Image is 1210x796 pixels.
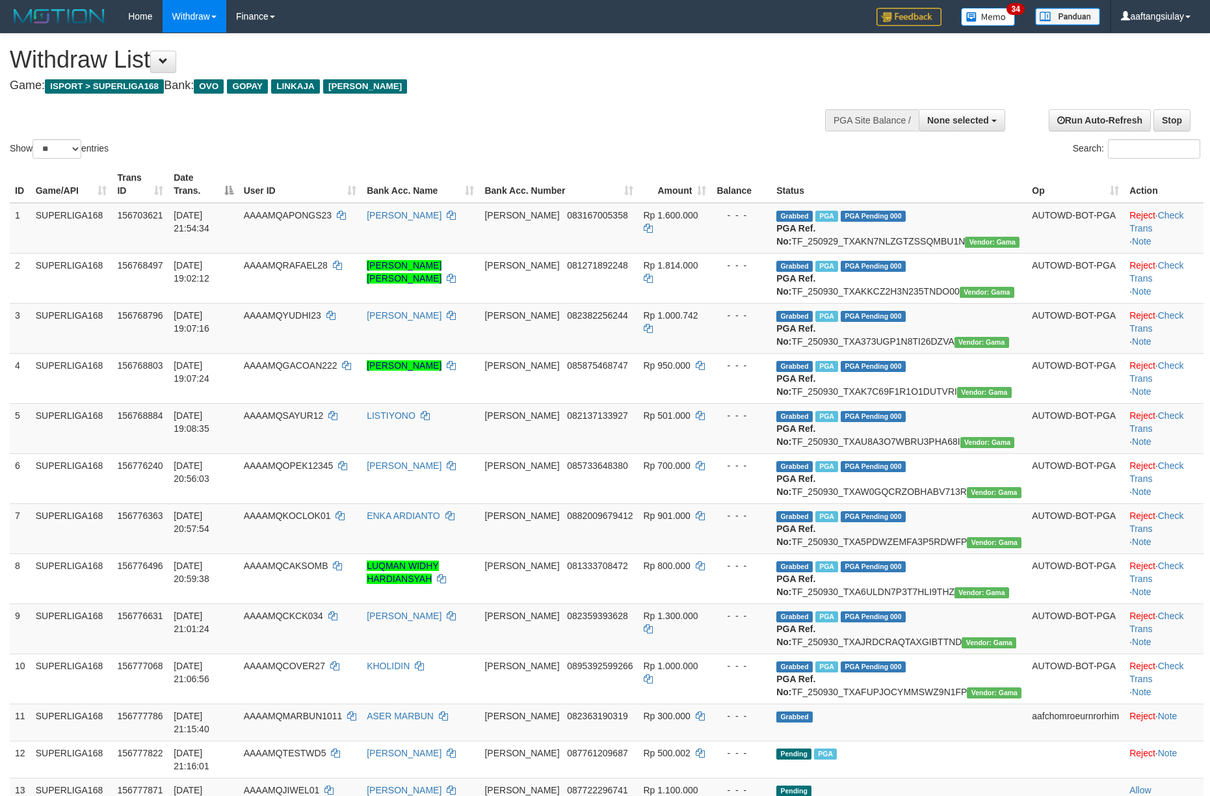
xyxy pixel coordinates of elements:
td: · · [1124,203,1203,254]
label: Search: [1073,139,1200,159]
td: AUTOWD-BOT-PGA [1027,203,1124,254]
td: · [1124,704,1203,741]
span: [PERSON_NAME] [484,611,559,621]
span: Copy 081271892248 to clipboard [567,260,627,271]
span: Marked by aafsoumeymey [815,361,838,372]
span: Vendor URL: https://trx31.1velocity.biz [967,687,1021,698]
a: KHOLIDIN [367,661,410,671]
td: 4 [10,353,31,403]
td: SUPERLIGA168 [31,353,112,403]
span: PGA Pending [841,311,906,322]
a: Note [1132,236,1151,246]
span: Copy 0882009679412 to clipboard [567,511,633,521]
a: Check Trans [1129,460,1183,484]
a: LUQMAN WIDHY HARDIANSYAH [367,561,438,584]
span: Grabbed [776,361,813,372]
span: 34 [1006,3,1024,15]
td: AUTOWD-BOT-PGA [1027,604,1124,654]
span: Rp 1.600.000 [644,210,698,220]
span: Rp 300.000 [644,711,690,721]
th: Date Trans.: activate to sort column descending [168,166,239,203]
a: [PERSON_NAME] [367,785,441,795]
td: SUPERLIGA168 [31,553,112,604]
td: SUPERLIGA168 [31,453,112,503]
span: Vendor URL: https://trx31.1velocity.biz [957,387,1012,398]
td: SUPERLIGA168 [31,604,112,654]
td: AUTOWD-BOT-PGA [1027,503,1124,553]
a: [PERSON_NAME] [367,460,441,471]
b: PGA Ref. No: [776,674,815,697]
td: · · [1124,453,1203,503]
span: AAAAMQOPEK12345 [244,460,334,471]
span: [DATE] 21:15:40 [174,711,209,734]
span: Vendor URL: https://trx31.1velocity.biz [967,537,1021,548]
img: Feedback.jpg [876,8,941,26]
span: LINKAJA [271,79,320,94]
h4: Game: Bank: [10,79,794,92]
a: Reject [1129,561,1155,571]
b: PGA Ref. No: [776,524,815,547]
span: AAAAMQMARBUN1011 [244,711,343,721]
td: 9 [10,604,31,654]
input: Search: [1108,139,1200,159]
b: PGA Ref. No: [776,473,815,497]
a: LISTIYONO [367,410,415,421]
td: SUPERLIGA168 [31,654,112,704]
label: Show entries [10,139,109,159]
span: Rp 1.300.000 [644,611,698,621]
h1: Withdraw List [10,47,794,73]
span: Rp 1.000.000 [644,661,698,671]
span: Grabbed [776,611,813,622]
span: Grabbed [776,511,813,522]
th: Game/API: activate to sort column ascending [31,166,112,203]
td: 8 [10,553,31,604]
span: AAAAMQKOCLOK01 [244,511,331,521]
span: None selected [927,115,989,126]
a: Note [1132,436,1151,447]
a: Check Trans [1129,611,1183,634]
div: - - - [717,747,766,760]
td: · [1124,741,1203,778]
span: Copy 0895392599266 to clipboard [567,661,633,671]
span: AAAAMQAPONGS23 [244,210,332,220]
a: Note [1132,687,1151,697]
div: - - - [717,259,766,272]
span: PGA Pending [841,661,906,672]
span: Vendor URL: https://trx31.1velocity.biz [960,287,1014,298]
span: [DATE] 21:01:24 [174,611,209,634]
a: ASER MARBUN [367,711,434,721]
a: Note [1132,386,1151,397]
th: Bank Acc. Number: activate to sort column ascending [479,166,638,203]
span: Marked by aafandaneth [815,611,838,622]
th: Balance [711,166,771,203]
td: · · [1124,553,1203,604]
th: User ID: activate to sort column ascending [239,166,362,203]
th: Amount: activate to sort column ascending [638,166,712,203]
span: ISPORT > SUPERLIGA168 [45,79,164,94]
span: Rp 501.000 [644,410,690,421]
span: 156768796 [117,310,163,321]
td: 5 [10,403,31,453]
span: PGA Pending [841,261,906,272]
td: · · [1124,604,1203,654]
a: [PERSON_NAME] [PERSON_NAME] [367,260,441,284]
div: - - - [717,359,766,372]
span: Marked by aafandaneth [815,511,838,522]
span: Marked by aafsoumeymey [815,461,838,472]
b: PGA Ref. No: [776,273,815,297]
span: Marked by aafsoumeymey [815,261,838,272]
td: 2 [10,253,31,303]
td: 1 [10,203,31,254]
span: [PERSON_NAME] [484,561,559,571]
td: SUPERLIGA168 [31,303,112,353]
span: Rp 1.000.742 [644,310,698,321]
span: AAAAMQGACOAN222 [244,360,337,371]
select: Showentries [33,139,81,159]
span: 156777822 [117,748,163,758]
span: Copy 081333708472 to clipboard [567,561,627,571]
span: 156777786 [117,711,163,721]
span: AAAAMQTESTWD5 [244,748,326,758]
b: PGA Ref. No: [776,574,815,597]
span: Copy 082137133927 to clipboard [567,410,627,421]
span: GOPAY [227,79,268,94]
